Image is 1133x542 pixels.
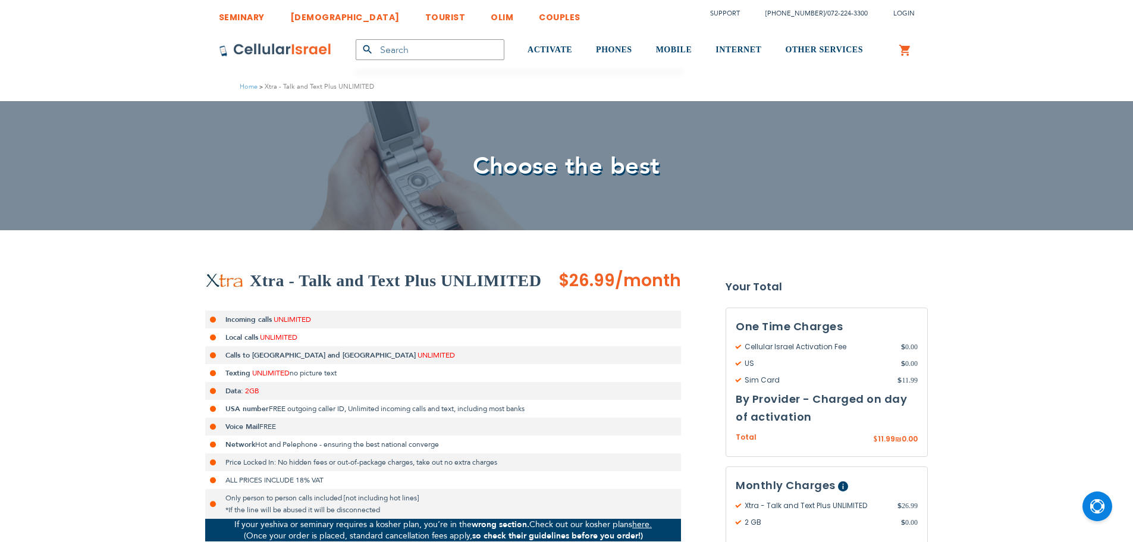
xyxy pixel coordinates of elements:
span: no picture text [290,368,337,378]
a: Support [710,9,740,18]
span: FREE [259,422,276,431]
strong: Incoming calls [225,315,272,324]
a: [PHONE_NUMBER] [765,9,825,18]
span: Login [893,9,915,18]
span: $ [901,342,905,352]
strong: Your Total [726,278,928,296]
span: 0.00 [901,342,918,352]
span: FREE outgoing caller ID, Unlimited incoming calls and text, including most banks [269,404,525,413]
span: ACTIVATE [528,45,572,54]
span: Choose the best [473,150,660,183]
input: Search [356,39,504,60]
h2: Xtra - Talk and Text Plus UNLIMITED [250,269,542,293]
a: ACTIVATE [528,28,572,73]
strong: Calls to [GEOGRAPHIC_DATA] and [GEOGRAPHIC_DATA] [225,350,416,360]
span: 0.00 [901,517,918,528]
li: Price Locked In: No hidden fees or out-of-package charges, take out no extra charges [205,453,681,471]
strong: wrong section. [472,519,529,530]
strong: USA number [225,404,269,413]
a: PHONES [596,28,632,73]
span: 2GB [245,386,259,396]
span: OTHER SERVICES [785,45,863,54]
span: UNLIMITED [274,315,311,324]
span: 11.99 [878,434,895,444]
li: Xtra - Talk and Text Plus UNLIMITED [258,81,374,92]
span: $ [897,500,902,511]
span: US [736,358,901,369]
strong: Local calls [225,333,258,342]
span: ₪ [895,434,902,445]
li: / [754,5,868,22]
span: 2 GB [736,517,901,528]
a: MOBILE [656,28,692,73]
span: Sim Card [736,375,897,386]
span: $ [901,358,905,369]
a: 072-224-3300 [827,9,868,18]
span: $ [901,517,905,528]
span: Monthly Charges [736,478,836,493]
span: Hot and Pelephone - ensuring the best national converge [255,440,439,449]
strong: Network [225,440,255,449]
li: ALL PRICES INCLUDE 18% VAT [205,471,681,489]
a: OLIM [491,3,513,25]
span: Xtra - Talk and Text Plus UNLIMITED [736,500,897,511]
span: PHONES [596,45,632,54]
span: Help [838,481,848,491]
span: /month [615,269,681,293]
span: 26.99 [897,500,918,511]
a: OTHER SERVICES [785,28,863,73]
span: UNLIMITED [260,333,297,342]
a: TOURIST [425,3,466,25]
span: Cellular Israel Activation Fee [736,342,901,352]
span: $26.99 [558,269,615,292]
span: $ [897,375,902,386]
span: 0.00 [901,358,918,369]
strong: Voice Mail [225,422,259,431]
a: COUPLES [539,3,580,25]
strong: Data: [225,386,243,396]
h3: One Time Charges [736,318,918,336]
span: UNLIMITED [418,350,455,360]
span: Total [736,432,757,443]
a: [DEMOGRAPHIC_DATA] [290,3,400,25]
span: 0.00 [902,434,918,444]
strong: Texting [225,368,250,378]
p: If your yeshiva or seminary requires a kosher plan, you’re in the Check out our kosher plans (Onc... [205,519,681,541]
span: 11.99 [897,375,918,386]
strong: so check their guidelines before you order!) [472,530,643,541]
span: UNLIMITED [252,368,290,378]
span: MOBILE [656,45,692,54]
span: INTERNET [715,45,761,54]
li: Only person to person calls included [not including hot lines] *If the line will be abused it wil... [205,489,681,519]
a: here. [632,519,652,530]
a: Home [240,82,258,91]
img: Cellular Israel Logo [219,43,332,57]
a: INTERNET [715,28,761,73]
img: Xtra - Talk and Text Plus UNLIMITED [205,273,244,289]
a: SEMINARY [219,3,265,25]
span: $ [873,434,878,445]
h3: By Provider - Charged on day of activation [736,390,918,426]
